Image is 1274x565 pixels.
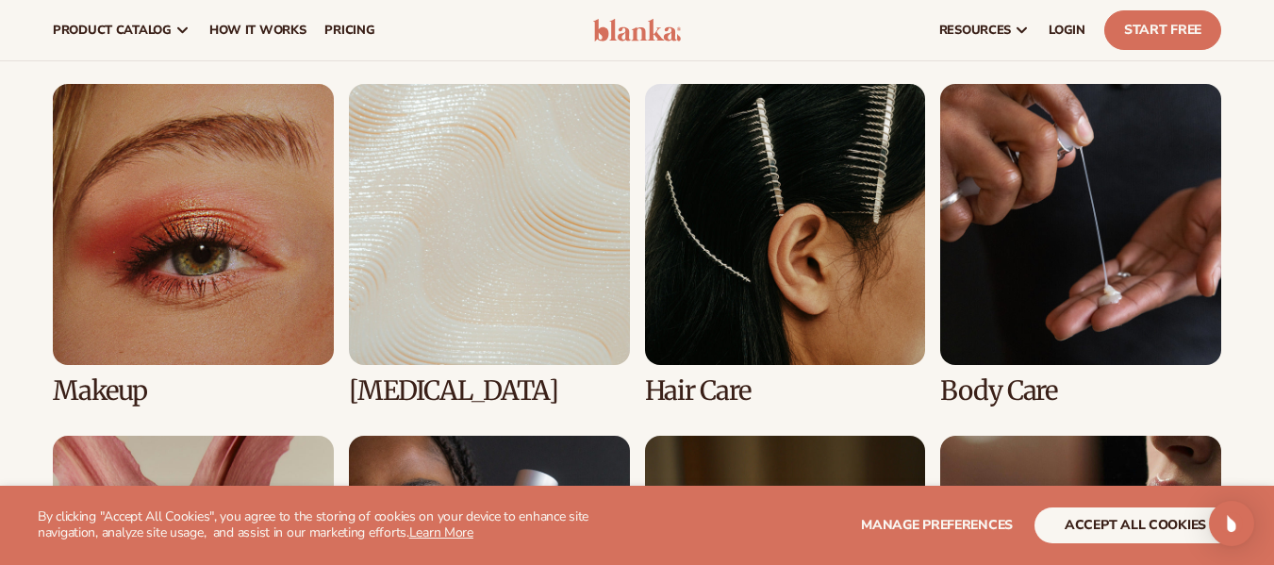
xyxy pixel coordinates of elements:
button: accept all cookies [1034,507,1236,543]
img: logo [593,19,682,42]
span: product catalog [53,23,172,38]
span: pricing [324,23,374,38]
div: 4 / 8 [940,84,1221,406]
h3: Makeup [53,376,334,406]
h3: Hair Care [645,376,926,406]
h3: [MEDICAL_DATA] [349,376,630,406]
span: resources [939,23,1011,38]
span: LOGIN [1049,23,1085,38]
div: 3 / 8 [645,84,926,406]
div: 2 / 8 [349,84,630,406]
p: By clicking "Accept All Cookies", you agree to the storing of cookies on your device to enhance s... [38,509,629,541]
a: Learn More [409,523,473,541]
div: Open Intercom Messenger [1209,501,1254,546]
span: How It Works [209,23,306,38]
a: Start Free [1104,10,1221,50]
span: Manage preferences [861,516,1013,534]
button: Manage preferences [861,507,1013,543]
div: 1 / 8 [53,84,334,406]
h3: Body Care [940,376,1221,406]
